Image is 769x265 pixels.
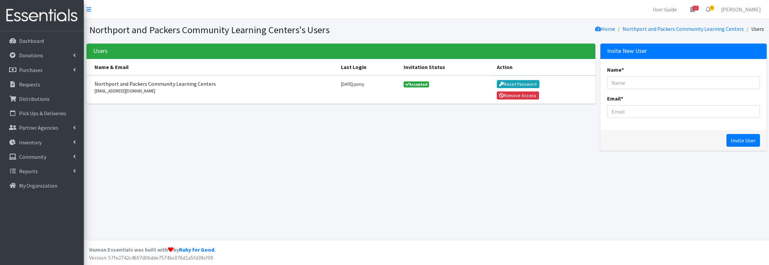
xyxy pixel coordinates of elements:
a: Distributions [3,92,81,106]
p: Requests [19,81,40,88]
a: Requests [3,78,81,91]
p: My Organization [19,182,57,189]
a: Community [3,150,81,163]
p: Reports [19,168,38,175]
a: Purchases [3,63,81,77]
h1: Northport and Packers Community Learning Centers's Users [89,24,424,36]
p: Dashboard [19,38,44,44]
span: Accepted [404,81,429,87]
button: Reset Password [497,80,539,88]
li: Users [744,24,764,34]
label: Email [607,94,623,103]
a: User Guide [647,3,682,16]
span: Version: 57fe2742c4607d0bdde7574bc076d1a5fd39cf09 [89,254,213,261]
a: Ruby for Good [179,246,214,253]
button: Remove Access [497,91,539,100]
img: HumanEssentials [3,4,81,27]
small: [EMAIL_ADDRESS][DOMAIN_NAME] [95,88,333,94]
abbr: required [621,95,623,102]
a: My Organization [3,179,81,192]
p: Inventory [19,139,42,146]
p: Donations [19,52,43,59]
abbr: required [622,66,624,73]
a: Partner Agencies [3,121,81,134]
a: Pick Ups & Deliveries [3,107,81,120]
input: Name [607,76,760,89]
a: Inventory [3,136,81,149]
a: Home [595,25,615,32]
small: [DATE] [341,81,364,87]
strong: Human Essentials was built with by . [89,246,216,253]
span: Northport and Packers Community Learning Centers [95,80,333,88]
a: Northport and Packers Community Learning Centers [623,25,744,32]
label: Name [607,66,624,74]
a: 11 [685,3,700,16]
th: Last Login [337,59,400,75]
input: Email [607,105,760,118]
a: Donations [3,49,81,62]
h3: Invite New User [607,48,647,55]
small: ([DATE]) [353,82,364,87]
th: Invitation Status [400,59,493,75]
th: Action [493,59,595,75]
a: [PERSON_NAME] [716,3,766,16]
span: 4 [710,6,714,10]
p: Pick Ups & Deliveries [19,110,66,117]
p: Community [19,153,46,160]
p: Purchases [19,67,43,73]
p: Distributions [19,95,50,102]
h3: Users [93,48,108,55]
input: Invite User [726,134,760,147]
a: Dashboard [3,34,81,48]
a: Reports [3,164,81,178]
a: 4 [700,3,716,16]
p: Partner Agencies [19,124,58,131]
span: 11 [693,6,699,10]
th: Name & Email [86,59,337,75]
